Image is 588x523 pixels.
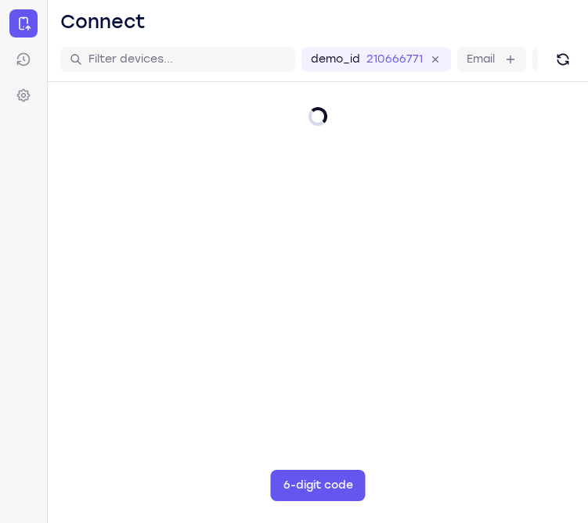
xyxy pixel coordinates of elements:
a: Connect [9,9,38,38]
a: Settings [9,81,38,109]
label: Email [467,52,495,67]
button: Refresh [550,47,575,72]
label: demo_id [311,52,360,67]
input: Filter devices... [88,52,286,67]
h1: Connect [60,9,146,34]
a: Sessions [9,45,38,73]
button: 6-digit code [271,470,366,501]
